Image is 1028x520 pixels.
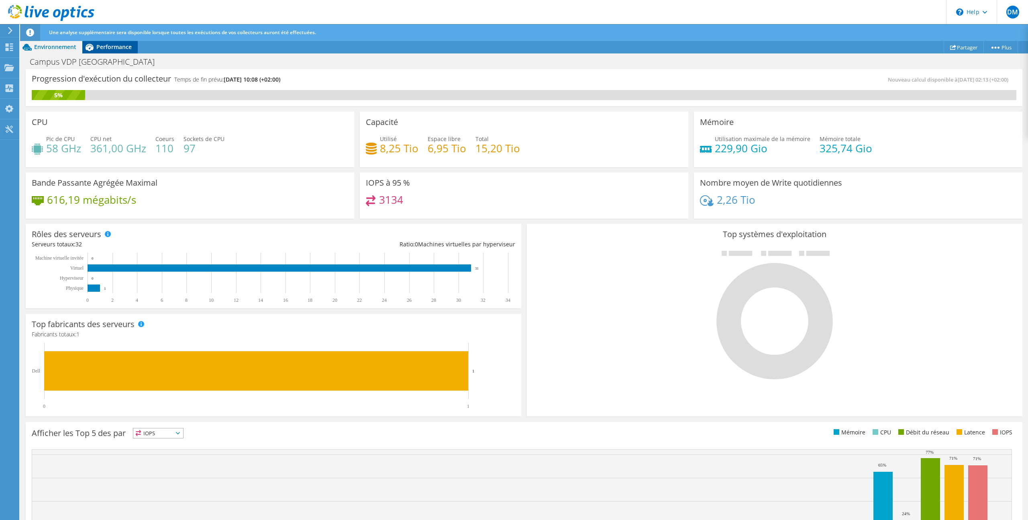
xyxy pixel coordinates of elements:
h4: 361,00 GHz [90,144,146,153]
text: Dell [32,368,40,374]
span: [DATE] 02:13 (+02:00) [958,76,1008,83]
span: Utilisation maximale de la mémoire [715,135,810,143]
text: 77% [926,450,934,454]
h4: Fabricants totaux: [32,330,515,339]
span: 0 [415,240,418,248]
span: Performance [96,43,132,51]
h4: 229,90 Gio [715,144,810,153]
text: Virtuel [70,265,84,271]
li: Débit du réseau [896,428,949,437]
tspan: Machine virtuelle invitée [35,255,84,261]
text: 10 [209,297,214,303]
text: Hyperviseur [60,275,84,281]
span: IOPS [133,428,183,438]
text: 71% [949,456,957,461]
text: 28 [431,297,436,303]
h4: 3134 [379,195,403,204]
text: 8 [185,297,188,303]
text: 12 [234,297,239,303]
div: Ratio: Machines virtuelles par hyperviseur [273,240,515,249]
text: 0 [86,297,89,303]
text: 1 [472,369,475,373]
span: Total [475,135,489,143]
text: 14 [258,297,263,303]
div: Serveurs totaux: [32,240,273,249]
text: Physique [66,285,84,291]
li: Mémoire [832,428,865,437]
h4: 2,26 Tio [717,195,755,204]
text: 4 [136,297,138,303]
text: 2 [111,297,114,303]
text: 0 [92,256,94,260]
span: 32 [75,240,82,248]
span: Mémoire totale [820,135,861,143]
h4: 325,74 Gio [820,144,872,153]
text: 34 [506,297,510,303]
h4: 616,19 mégabits/s [47,195,136,204]
h4: 110 [155,144,174,153]
a: Partager [944,41,984,53]
h3: Bande Passante Agrégée Maximal [32,178,157,187]
h3: CPU [32,118,48,127]
span: Nouveau calcul disponible à [888,76,1012,83]
span: Une analyse supplémentaire sera disponible lorsque toutes les exécutions de vos collecteurs auron... [49,29,316,36]
text: 20 [332,297,337,303]
h4: Temps de fin prévu: [174,75,280,84]
text: 26 [407,297,412,303]
h4: 15,20 Tio [475,144,520,153]
text: 16 [283,297,288,303]
h4: 8,25 Tio [380,144,418,153]
h4: 58 GHz [46,144,81,153]
text: 71% [973,456,981,461]
a: Plus [983,41,1018,53]
span: Environnement [34,43,76,51]
span: Coeurs [155,135,174,143]
span: 1 [76,330,80,338]
text: 65% [878,463,886,467]
text: 30 [456,297,461,303]
h3: Capacité [366,118,398,127]
span: Sockets de CPU [184,135,224,143]
text: 1 [104,287,106,291]
text: 0 [92,276,94,280]
h4: 97 [184,144,224,153]
li: CPU [871,428,891,437]
span: Pic de CPU [46,135,75,143]
h3: Top fabricants des serveurs [32,320,135,329]
div: 5% [32,91,85,100]
svg: \n [956,8,963,16]
h1: Campus VDP [GEOGRAPHIC_DATA] [26,57,167,66]
li: Latence [955,428,985,437]
text: 0 [43,403,45,409]
text: 32 [481,297,485,303]
text: 22 [357,297,362,303]
li: IOPS [990,428,1012,437]
text: 1 [467,403,469,409]
h3: Mémoire [700,118,734,127]
span: Espace libre [428,135,461,143]
text: 18 [308,297,312,303]
span: [DATE] 10:08 (+02:00) [224,76,280,83]
h3: Nombre moyen de Write quotidiennes [700,178,842,187]
h3: Top systèmes d'exploitation [533,230,1016,239]
h3: Rôles des serveurs [32,230,101,239]
span: CPU net [90,135,112,143]
text: 24 [382,297,387,303]
text: 24% [902,511,910,516]
h4: 6,95 Tio [428,144,466,153]
span: DM [1006,6,1019,18]
h3: IOPS à 95 % [366,178,410,187]
text: 6 [161,297,163,303]
span: Utilisé [380,135,397,143]
text: 31 [475,266,479,270]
